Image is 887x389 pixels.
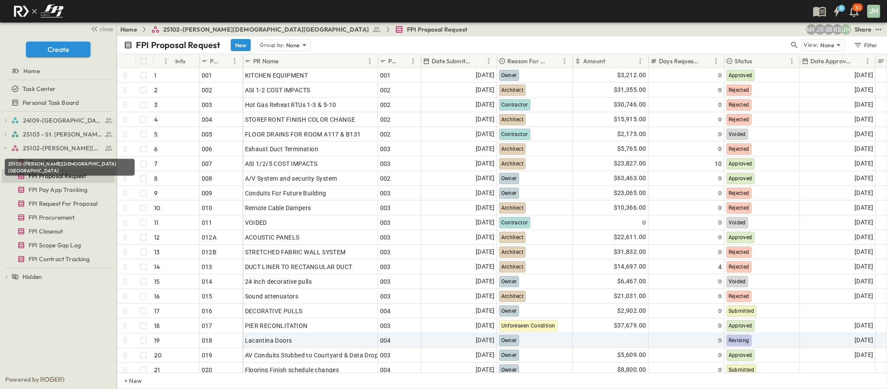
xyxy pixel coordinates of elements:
[11,142,113,154] a: 25102-Christ The Redeemer Anglican Church
[155,56,165,66] button: Sort
[651,99,722,111] div: 0
[729,234,752,240] span: Approved
[380,292,391,301] span: 003
[29,185,87,194] span: FPI Pay App Tracking
[2,197,115,211] div: FPI Request For Proposaltest
[476,232,494,242] span: [DATE]
[614,321,646,331] span: $37,679.00
[380,174,391,183] span: 002
[154,263,160,271] p: 14
[202,100,213,109] span: 003
[2,252,115,266] div: FPI Contract Trackingtest
[501,161,524,167] span: Architect
[380,277,391,286] span: 003
[154,277,160,286] p: 15
[501,131,528,137] span: Contractor
[380,263,391,271] span: 003
[651,276,722,288] div: 0
[617,70,646,80] span: $3,212.00
[617,144,646,154] span: $5,765.00
[820,41,834,49] p: None
[729,87,749,93] span: Rejected
[2,83,113,95] a: Task Center
[154,204,160,212] p: 10
[617,306,646,316] span: $2,902.00
[855,217,873,227] span: [DATE]
[2,184,113,196] a: FPI Pay App Tracking
[651,231,722,243] div: 0
[154,336,160,345] p: 19
[380,233,391,242] span: 003
[651,217,722,229] div: 0
[380,336,391,345] span: 004
[614,159,646,169] span: $23,827.00
[23,144,102,152] span: 25102-Christ The Redeemer Anglican Church
[286,41,300,49] p: None
[202,336,213,345] span: 018
[408,56,418,66] button: Menu
[476,85,494,95] span: [DATE]
[2,211,113,224] a: FPI Procurement
[2,156,113,168] a: Team Task Tracking
[2,238,115,252] div: FPI Scope Gap Logtest
[803,40,819,50] p: View:
[202,233,217,242] span: 012A
[651,349,722,361] div: 0
[2,198,113,210] a: FPI Request For Proposal
[2,224,115,238] div: FPI Closeouttest
[23,272,42,281] span: Hidden
[23,116,102,125] span: 24109-St. Teresa of Calcutta Parish Hall
[154,218,158,227] p: 11
[823,24,834,35] div: Sterling Barnett (sterling@fpibuilders.com)
[380,145,391,153] span: 003
[855,4,861,11] p: 30
[501,117,524,123] span: Architect
[2,127,115,141] div: 25103 - St. [PERSON_NAME] Phase 2test
[202,307,213,315] span: 016
[152,54,174,68] div: #
[2,96,115,110] div: Personal Task Boardtest
[617,276,646,286] span: $6,467.00
[476,188,494,198] span: [DATE]
[245,100,336,109] span: Hot Gas Reheat RTUs 1-3 & 5-10
[476,159,494,169] span: [DATE]
[841,24,851,35] div: Jose Hurtado (jhurtado@fpibuilders.com)
[2,113,115,127] div: 24109-St. Teresa of Calcutta Parish Halltest
[476,335,494,345] span: [DATE]
[202,174,213,183] span: 008
[154,292,160,301] p: 16
[614,188,646,198] span: $23,065.00
[729,352,752,358] span: Approved
[651,84,722,96] div: 0
[501,72,517,78] span: Owner
[855,262,873,272] span: [DATE]
[815,24,825,35] div: Jesse Sullivan (jsullivan@fpibuilders.com)
[154,174,158,183] p: 8
[651,320,722,332] div: 0
[245,174,337,183] span: A/V System and security System
[651,305,722,317] div: 0
[729,102,749,108] span: Rejected
[729,161,752,167] span: Approved
[202,351,213,360] span: 019
[154,351,161,360] p: 20
[614,173,646,183] span: $63,463.00
[832,24,842,35] div: Regina Barnett (rbarnett@fpibuilders.com)
[501,293,524,299] span: Architect
[866,4,881,19] button: JH
[855,232,873,242] span: [DATE]
[501,323,555,329] span: Unforeseen Condition
[559,56,570,66] button: Menu
[29,241,81,250] span: FPI Scope Gap Log
[154,233,160,242] p: 12
[29,199,97,208] span: FPI Request For Proposal
[855,85,873,95] span: [DATE]
[202,145,213,153] span: 006
[501,279,517,285] span: Owner
[2,97,113,109] a: Personal Task Board
[380,130,391,139] span: 002
[245,307,303,315] span: DECORATIVE PULLS
[260,41,284,49] p: Group by:
[364,56,375,66] button: Menu
[729,308,755,314] span: Submitted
